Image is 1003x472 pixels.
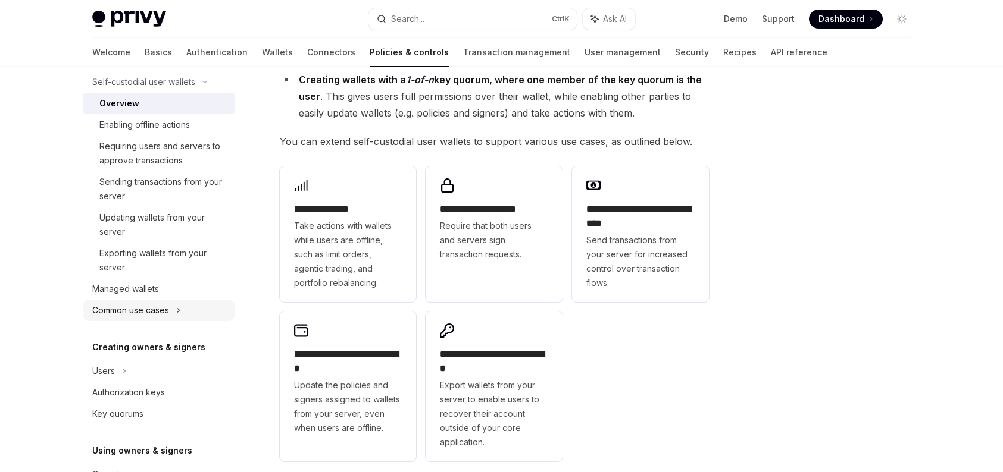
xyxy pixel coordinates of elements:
[99,96,139,111] div: Overview
[771,38,827,67] a: API reference
[99,175,228,203] div: Sending transactions from your server
[92,340,205,354] h5: Creating owners & signers
[762,13,795,25] a: Support
[463,38,570,67] a: Transaction management
[280,133,709,150] span: You can extend self-custodial user wallets to support various use cases, as outlined below.
[83,382,235,403] a: Authorization keys
[809,10,883,29] a: Dashboard
[83,114,235,136] a: Enabling offline actions
[724,13,748,25] a: Demo
[92,282,159,296] div: Managed wallets
[583,8,635,30] button: Ask AI
[391,12,424,26] div: Search...
[892,10,911,29] button: Toggle dark mode
[586,233,695,290] span: Send transactions from your server for increased control over transaction flows.
[585,38,661,67] a: User management
[299,74,702,102] strong: Creating wallets with a key quorum, where one member of the key quorum is the user
[723,38,757,67] a: Recipes
[307,38,355,67] a: Connectors
[92,385,165,399] div: Authorization keys
[675,38,709,67] a: Security
[280,166,417,302] a: **** **** *****Take actions with wallets while users are offline, such as limit orders, agentic t...
[99,139,228,168] div: Requiring users and servers to approve transactions
[99,246,228,275] div: Exporting wallets from your server
[145,38,172,67] a: Basics
[92,38,130,67] a: Welcome
[92,11,166,27] img: light logo
[294,219,402,290] span: Take actions with wallets while users are offline, such as limit orders, agentic trading, and por...
[83,243,235,278] a: Exporting wallets from your server
[440,219,548,262] span: Require that both users and servers sign transaction requests.
[99,118,190,132] div: Enabling offline actions
[83,93,235,114] a: Overview
[368,8,577,30] button: Search...CtrlK
[818,13,864,25] span: Dashboard
[83,278,235,300] a: Managed wallets
[92,303,169,317] div: Common use cases
[83,403,235,424] a: Key quorums
[294,378,402,435] span: Update the policies and signers assigned to wallets from your server, even when users are offline.
[92,443,192,458] h5: Using owners & signers
[370,38,449,67] a: Policies & controls
[83,136,235,171] a: Requiring users and servers to approve transactions
[186,38,248,67] a: Authentication
[83,171,235,207] a: Sending transactions from your server
[92,407,143,421] div: Key quorums
[92,364,115,378] div: Users
[83,207,235,243] a: Updating wallets from your server
[280,71,709,121] li: . This gives users full permissions over their wallet, while enabling other parties to easily upd...
[440,378,548,449] span: Export wallets from your server to enable users to recover their account outside of your core app...
[262,38,293,67] a: Wallets
[406,74,434,86] em: 1-of-n
[552,14,570,24] span: Ctrl K
[603,13,627,25] span: Ask AI
[99,210,228,239] div: Updating wallets from your server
